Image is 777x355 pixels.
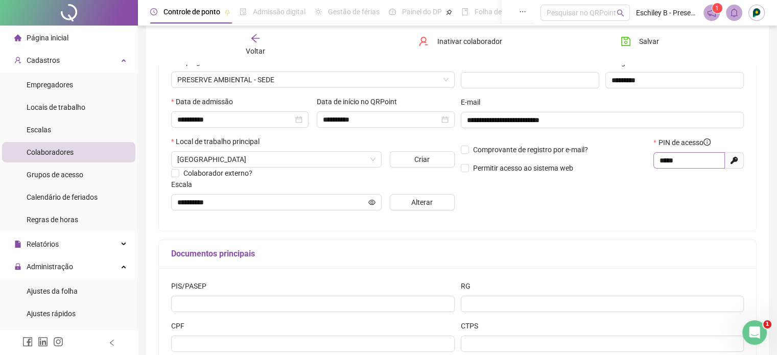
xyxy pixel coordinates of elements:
[617,9,624,17] span: search
[224,9,230,15] span: pushpin
[658,137,711,148] span: PIN de acesso
[749,5,764,20] img: 34605
[14,263,21,270] span: lock
[38,337,48,347] span: linkedin
[414,154,430,165] span: Criar
[253,8,305,16] span: Admissão digital
[27,287,78,295] span: Ajustes da folha
[150,8,157,15] span: clock-circle
[461,8,468,15] span: book
[27,310,76,318] span: Ajustes rápidos
[171,136,266,147] label: Local de trabalho principal
[27,56,60,64] span: Cadastros
[27,171,83,179] span: Grupos de acesso
[461,280,477,292] label: RG
[177,152,375,167] span: ANAIR BONATO TOSIN 496
[729,8,739,17] span: bell
[177,72,449,87] span: PRESERVE COLETA IMPORTAÇÃO E IMPORTAÇÃO DE ÓLEO E GORDURA VEGETAL LTDA
[22,337,33,347] span: facebook
[171,96,240,107] label: Data de admissão
[621,36,631,46] span: save
[14,57,21,64] span: user-add
[328,8,380,16] span: Gestão de férias
[389,8,396,15] span: dashboard
[519,8,526,15] span: ellipsis
[240,8,247,15] span: file-done
[475,8,540,16] span: Folha de pagamento
[402,8,442,16] span: Painel do DP
[368,199,375,206] span: eye
[639,36,659,47] span: Salvar
[742,320,767,345] iframe: Intercom live chat
[27,34,68,42] span: Página inicial
[315,8,322,15] span: sun
[14,34,21,41] span: home
[108,339,115,346] span: left
[27,216,78,224] span: Regras de horas
[317,96,404,107] label: Data de início no QRPoint
[712,3,722,13] sup: 1
[707,8,716,17] span: notification
[27,81,73,89] span: Empregadores
[411,33,509,50] button: Inativar colaborador
[418,36,429,46] span: user-delete
[613,33,667,50] button: Salvar
[53,337,63,347] span: instagram
[715,5,719,12] span: 1
[437,36,502,47] span: Inativar colaborador
[27,240,59,248] span: Relatórios
[14,241,21,248] span: file
[27,263,73,271] span: Administração
[171,179,199,190] label: Escala
[183,169,252,177] span: Colaborador externo?
[461,97,487,108] label: E-mail
[163,8,220,16] span: Controle de ponto
[27,103,85,111] span: Locais de trabalho
[171,280,213,292] label: PIS/PASEP
[473,164,573,172] span: Permitir acesso ao sistema web
[27,126,51,134] span: Escalas
[390,194,455,210] button: Alterar
[703,138,711,146] span: info-circle
[446,9,452,15] span: pushpin
[171,320,191,332] label: CPF
[27,148,74,156] span: Colaboradores
[461,320,485,332] label: CTPS
[246,47,265,55] span: Voltar
[171,248,744,260] h5: Documentos principais
[636,7,697,18] span: Eschiley B - Preserve Ambiental
[27,193,98,201] span: Calendário de feriados
[250,33,261,43] span: arrow-left
[473,146,588,154] span: Comprovante de registro por e-mail?
[390,151,455,168] button: Criar
[411,197,433,208] span: Alterar
[763,320,771,328] span: 1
